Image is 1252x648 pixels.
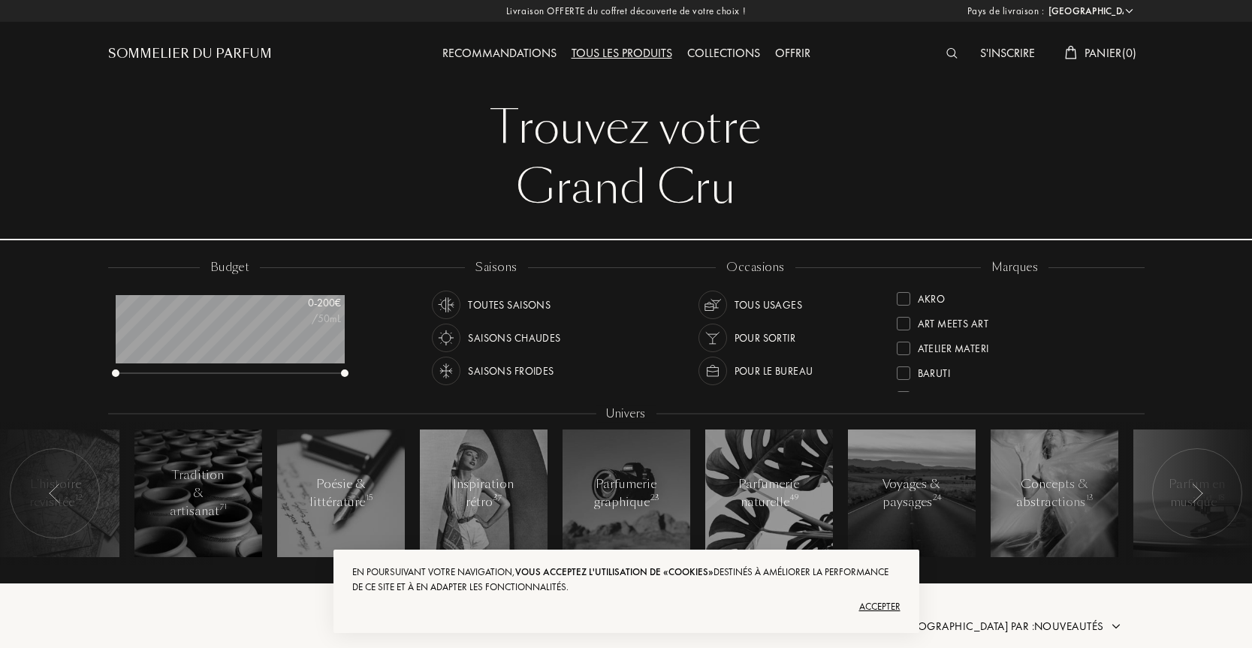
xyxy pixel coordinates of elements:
[564,45,680,61] a: Tous les produits
[768,44,818,64] div: Offrir
[200,259,261,276] div: budget
[468,357,554,385] div: Saisons froides
[309,475,373,511] div: Poésie & littérature
[1124,5,1135,17] img: arrow_w.png
[594,475,659,511] div: Parfumerie graphique
[266,295,341,311] div: 0 - 200 €
[1065,46,1077,59] img: cart_white.svg
[468,291,551,319] div: Toutes saisons
[1191,484,1203,503] img: arr_left.svg
[119,158,1133,218] div: Grand Cru
[436,294,457,315] img: usage_season_average_white.svg
[790,493,798,503] span: 49
[702,294,723,315] img: usage_occasion_all_white.svg
[735,324,796,352] div: Pour sortir
[465,259,527,276] div: saisons
[735,291,803,319] div: Tous usages
[1016,475,1093,511] div: Concepts & abstractions
[515,565,713,578] span: vous acceptez l'utilisation de «cookies»
[737,475,801,511] div: Parfumerie naturelle
[436,360,457,381] img: usage_season_cold_white.svg
[981,259,1048,276] div: marques
[435,45,564,61] a: Recommandations
[266,311,341,327] div: /50mL
[680,44,768,64] div: Collections
[220,502,227,512] span: 71
[973,45,1042,61] a: S'inscrire
[918,311,988,331] div: Art Meets Art
[967,4,1045,19] span: Pays de livraison :
[1085,45,1137,61] span: Panier ( 0 )
[493,493,502,503] span: 37
[768,45,818,61] a: Offrir
[352,565,901,595] div: En poursuivant votre navigation, destinés à améliorer la performance de ce site et à en adapter l...
[436,327,457,348] img: usage_season_hot_white.svg
[946,48,958,59] img: search_icn_white.svg
[49,484,61,503] img: arr_left.svg
[879,475,943,511] div: Voyages & paysages
[680,45,768,61] a: Collections
[918,385,992,405] div: Binet-Papillon
[973,44,1042,64] div: S'inscrire
[451,475,515,511] div: Inspiration rétro
[119,98,1133,158] div: Trouvez votre
[352,595,901,619] div: Accepter
[650,493,659,503] span: 23
[366,493,373,503] span: 15
[596,405,656,423] div: Univers
[1110,620,1122,632] img: arrow.png
[564,44,680,64] div: Tous les produits
[108,45,272,63] a: Sommelier du Parfum
[918,336,989,356] div: Atelier Materi
[933,493,942,503] span: 24
[735,357,813,385] div: Pour le bureau
[901,619,1104,634] span: [GEOGRAPHIC_DATA] par : Nouveautés
[716,259,795,276] div: occasions
[702,327,723,348] img: usage_occasion_party_white.svg
[918,360,951,381] div: Baruti
[468,324,560,352] div: Saisons chaudes
[435,44,564,64] div: Recommandations
[702,360,723,381] img: usage_occasion_work_white.svg
[918,286,946,306] div: Akro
